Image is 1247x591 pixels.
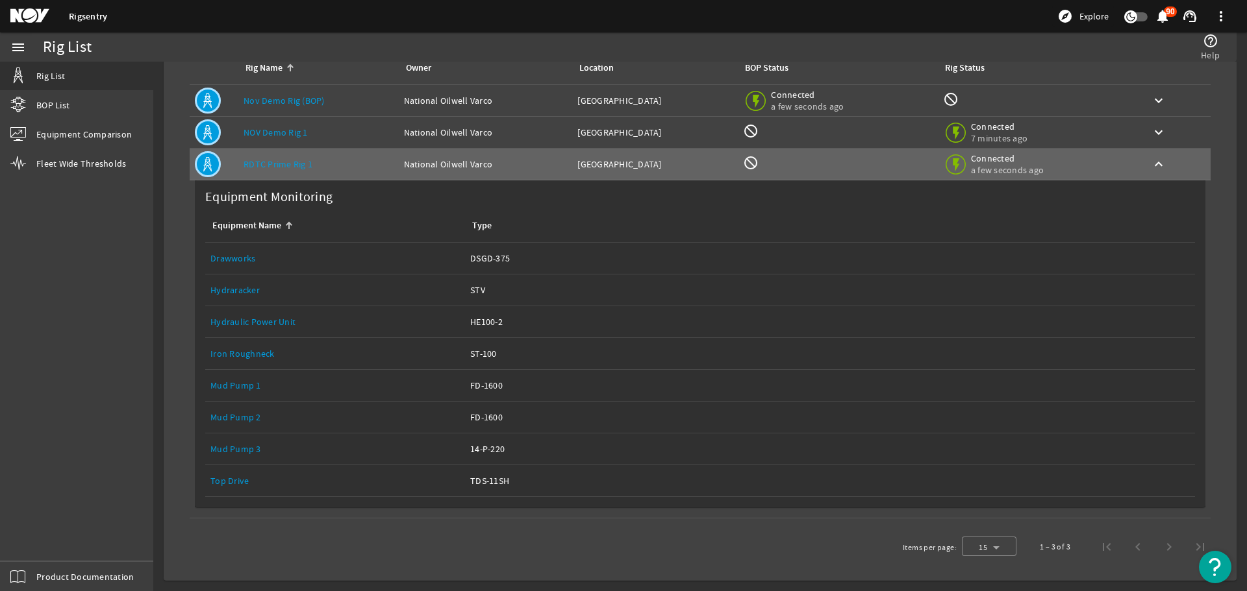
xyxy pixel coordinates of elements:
a: Mud Pump 1 [210,380,261,391]
mat-icon: explore [1057,8,1073,24]
div: Equipment Name [212,219,281,233]
div: HE100-2 [470,315,1190,328]
div: Rig Name [246,61,283,75]
a: Mud Pump 2 [210,402,460,433]
span: Connected [971,152,1044,164]
mat-icon: BOP Monitoring not available for this rig [743,123,759,139]
mat-icon: support_agent [1182,8,1198,24]
div: DSGD-375 [470,252,1190,265]
span: BOP List [36,99,69,112]
a: DSGD-375 [470,243,1190,274]
span: Explore [1079,10,1109,23]
span: Equipment Comparison [36,128,132,141]
label: Equipment Monitoring [200,186,338,209]
button: more_vert [1205,1,1237,32]
a: Drawworks [210,252,255,264]
a: Mud Pump 1 [210,370,460,401]
div: ST-100 [470,347,1190,360]
mat-icon: BOP Monitoring not available for this rig [743,155,759,171]
mat-icon: help_outline [1203,33,1218,49]
div: Location [577,61,727,75]
a: NOV Demo Rig 1 [244,127,308,138]
a: STV [470,274,1190,306]
div: National Oilwell Varco [404,158,568,171]
a: Mud Pump 3 [210,433,460,464]
div: National Oilwell Varco [404,126,568,139]
a: Top Drive [210,465,460,496]
div: [GEOGRAPHIC_DATA] [577,94,733,107]
a: Hydraulic Power Unit [210,316,296,328]
a: Top Drive [210,475,249,487]
div: FD-1600 [470,379,1190,392]
div: Rig List [43,41,92,54]
mat-icon: keyboard_arrow_up [1151,156,1166,172]
a: RDTC Prime Rig 1 [244,158,312,170]
a: Mud Pump 3 [210,443,261,455]
div: [GEOGRAPHIC_DATA] [577,158,733,171]
div: National Oilwell Varco [404,94,568,107]
span: Connected [771,89,844,101]
a: Hydraulic Power Unit [210,306,460,337]
div: 1 – 3 of 3 [1040,540,1070,553]
div: STV [470,283,1190,296]
a: Nov Demo Rig (BOP) [244,95,325,106]
mat-icon: keyboard_arrow_down [1151,125,1166,140]
div: Owner [406,61,431,75]
mat-icon: notifications [1155,8,1170,24]
a: Hydraracker [210,274,460,306]
div: BOP Status [745,61,788,75]
a: FD-1600 [470,402,1190,433]
button: Open Resource Center [1199,551,1231,583]
span: a few seconds ago [971,164,1044,176]
a: FD-1600 [470,370,1190,401]
div: Equipment Name [210,219,455,233]
span: Connected [971,121,1027,132]
span: Help [1201,49,1220,62]
span: Fleet Wide Thresholds [36,157,126,170]
div: 14-P-220 [470,442,1190,455]
div: Type [470,219,1185,233]
a: Mud Pump 2 [210,411,261,423]
a: HE100-2 [470,306,1190,337]
div: Owner [404,61,562,75]
mat-icon: Rig Monitoring not available for this rig [943,91,959,107]
div: Rig Name [244,61,388,75]
a: Hydraracker [210,284,260,296]
span: a few seconds ago [771,101,844,112]
a: 14-P-220 [470,433,1190,464]
div: Items per page: [903,541,957,554]
a: Iron Roughneck [210,348,275,359]
a: ST-100 [470,338,1190,369]
a: Iron Roughneck [210,338,460,369]
div: Location [579,61,614,75]
span: Product Documentation [36,570,134,583]
a: TDS-11SH [470,465,1190,496]
a: Rigsentry [69,10,107,23]
a: Drawworks [210,243,460,274]
span: 7 minutes ago [971,132,1027,144]
div: TDS-11SH [470,474,1190,487]
button: 90 [1155,10,1169,23]
div: Rig Status [945,61,985,75]
mat-icon: keyboard_arrow_down [1151,93,1166,108]
div: FD-1600 [470,411,1190,424]
div: [GEOGRAPHIC_DATA] [577,126,733,139]
button: Explore [1052,6,1114,27]
span: Rig List [36,69,65,82]
mat-icon: menu [10,40,26,55]
div: Type [472,219,492,233]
